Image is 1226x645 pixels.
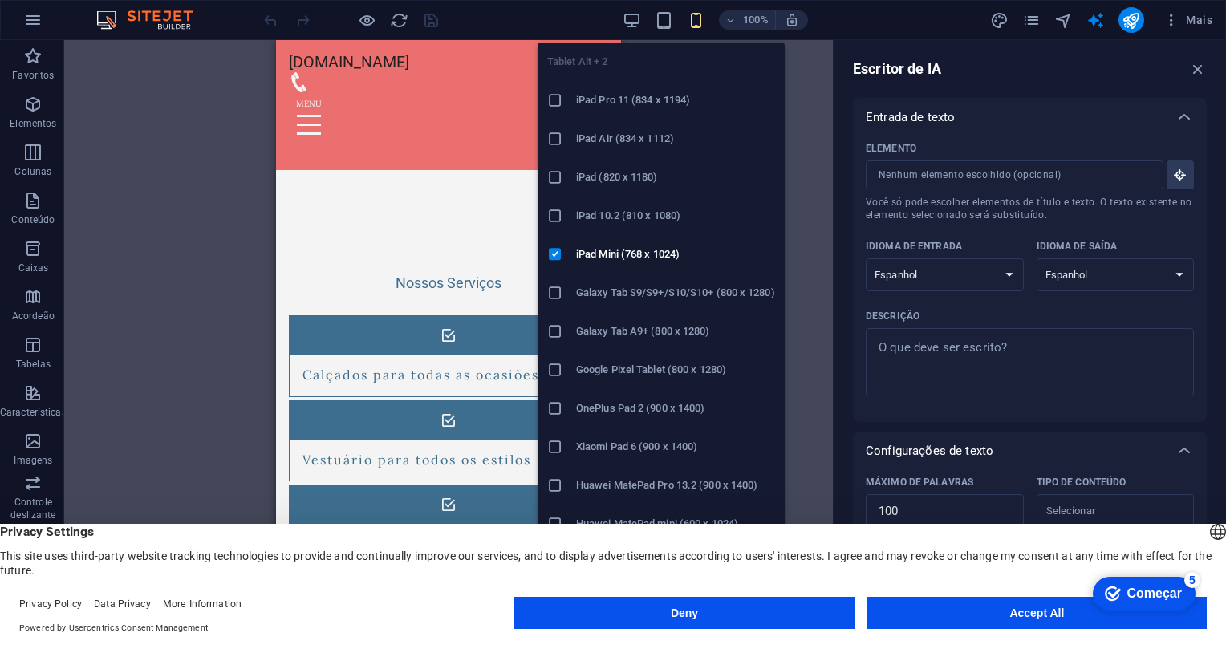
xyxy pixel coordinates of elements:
[853,136,1207,422] div: Entrada de texto
[866,258,1024,291] select: Idioma de entrada
[11,213,55,226] p: Conteúdo
[1022,10,1041,30] button: Páginas
[1157,7,1219,33] button: Mais
[1037,476,1127,489] p: Tipo de conteúdo
[1186,14,1212,26] font: Mais
[357,10,376,30] button: Click here to leave preview mode and continue editing
[576,283,775,302] h6: Galaxy Tab S9/S9+/S10/S10+ (800 x 1280)
[719,10,776,30] button: 100%
[866,310,920,322] p: Descrição
[853,59,941,79] h6: Escritor de IA
[12,69,54,82] p: Favoritos
[1037,240,1118,253] p: Idioma de saída
[14,165,51,178] p: Colunas
[1122,11,1140,30] i: Publish
[389,10,408,30] button: recarregar
[1041,499,1163,522] input: Tipo de conteúdoClaro
[45,18,99,32] div: Começar
[866,443,993,459] p: Configurações de texto
[576,514,775,533] h6: Huawei MatePad mini (600 x 1024)
[102,3,118,19] div: 5
[576,91,775,110] h6: iPad Pro 11 (834 x 1194)
[92,10,213,30] img: Logotipo do editor
[743,10,769,30] h6: 100%
[576,168,775,187] h6: iPad (820 x 1180)
[866,160,1152,189] input: ElementoVocê só pode escolher elementos de título e texto. O texto existente no elemento selecion...
[785,13,799,27] i: On resize automatically adjust zoom level to fit chosen device.
[853,432,1207,470] div: Configurações de texto
[390,11,408,30] i: Reload page
[990,10,1009,30] button: projetar
[576,245,775,264] h6: iPad Mini (768 x 1024)
[576,399,775,418] h6: OnePlus Pad 2 (900 x 1400)
[866,196,1194,221] span: Você só pode escolher elementos de título e texto. O texto existente no elemento selecionado será...
[1022,11,1041,30] i: Pages (Ctrl+Alt+S)
[1086,11,1105,30] i: AI Writer
[1118,7,1144,33] button: publicar
[1037,258,1195,291] select: Idioma de saída
[866,109,955,125] p: Entrada de texto
[576,129,775,148] h6: iPad Air (834 x 1112)
[14,454,52,467] p: Imagens
[990,11,1009,30] i: Design (Ctrl+Alt+Y)
[866,142,916,155] p: Elemento
[576,437,775,456] h6: Xiaomi Pad 6 (900 x 1400)
[853,98,1207,136] div: Entrada de texto
[576,322,775,341] h6: Galaxy Tab A9+ (800 x 1280)
[1086,10,1106,30] button: text_generator
[576,206,775,225] h6: iPad 10.2 (810 x 1080)
[1167,160,1194,189] button: ElementoVocê só pode escolher elementos de título e texto. O texto existente no elemento selecion...
[10,8,113,42] div: Começar 5 itens restantes, 0% concluídos
[10,117,56,130] p: Elementos
[866,495,1024,527] input: Máximo de palavras
[12,310,55,322] p: Acordeão
[866,240,962,253] p: Idioma de entrada
[16,358,51,371] p: Tabelas
[874,336,1186,388] textarea: Descrição
[576,476,775,495] h6: Huawei MatePad Pro 13.2 (900 x 1400)
[866,476,973,489] p: Máximo de palavras
[1054,11,1073,30] i: Navigator
[1054,10,1074,30] button: navegador
[576,360,775,379] h6: Google Pixel Tablet (800 x 1280)
[18,262,49,274] p: Caixas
